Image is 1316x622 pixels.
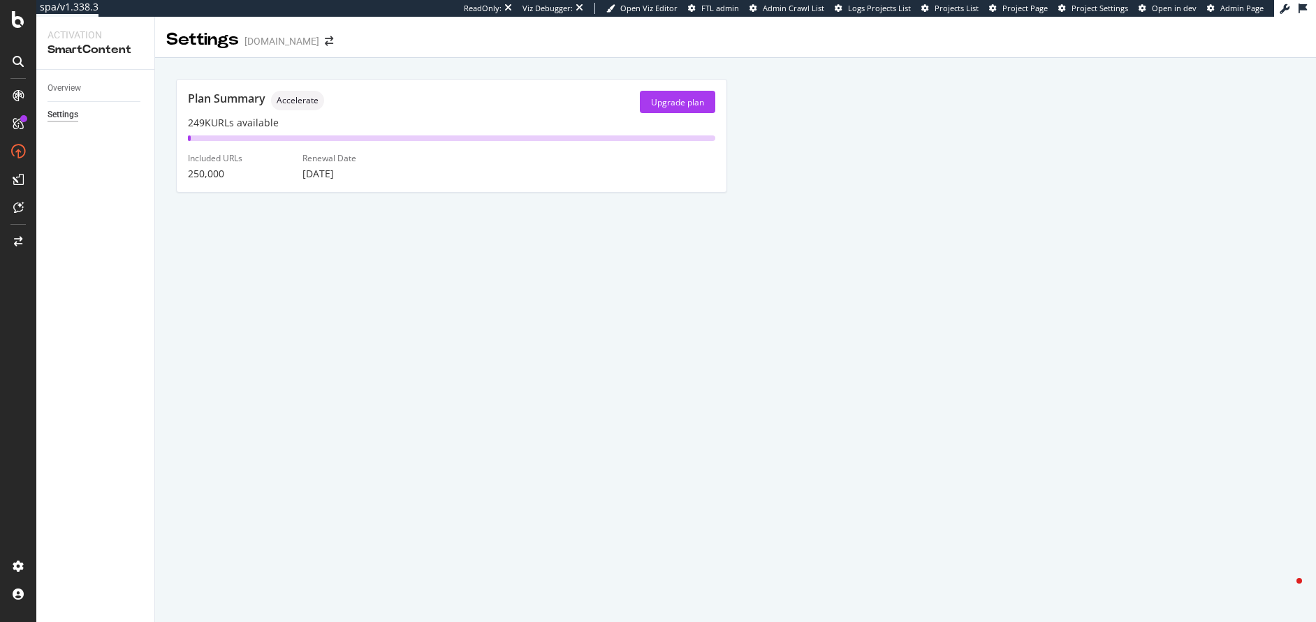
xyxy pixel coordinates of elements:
[620,3,678,13] span: Open Viz Editor
[640,91,715,113] button: Upgrade plan
[651,96,704,108] div: Upgrade plan
[271,91,324,110] div: neutral label
[1269,575,1302,608] iframe: Intercom live chat
[464,3,502,14] div: ReadOnly:
[989,3,1048,14] a: Project Page
[188,167,300,181] div: 250,000
[1002,3,1048,13] span: Project Page
[688,3,739,14] a: FTL admin
[1220,3,1264,13] span: Admin Page
[47,81,145,96] a: Overview
[188,116,715,130] div: 249K URLs available
[606,3,678,14] a: Open Viz Editor
[325,36,333,46] div: arrow-right-arrow-left
[1139,3,1197,14] a: Open in dev
[848,3,911,13] span: Logs Projects List
[188,91,265,113] div: Plan Summary
[47,108,78,122] div: Settings
[47,28,143,42] div: Activation
[1207,3,1264,14] a: Admin Page
[835,3,911,14] a: Logs Projects List
[1152,3,1197,13] span: Open in dev
[302,167,356,181] div: [DATE]
[47,81,81,96] div: Overview
[47,42,143,58] div: SmartContent
[166,28,239,52] div: Settings
[921,3,979,14] a: Projects List
[763,3,824,13] span: Admin Crawl List
[935,3,979,13] span: Projects List
[522,3,573,14] div: Viz Debugger:
[1072,3,1128,13] span: Project Settings
[1058,3,1128,14] a: Project Settings
[277,96,319,105] span: Accelerate
[244,34,319,48] div: [DOMAIN_NAME]
[701,3,739,13] span: FTL admin
[188,152,300,164] div: Included URLs
[47,108,145,122] a: Settings
[302,152,356,164] div: Renewal Date
[750,3,824,14] a: Admin Crawl List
